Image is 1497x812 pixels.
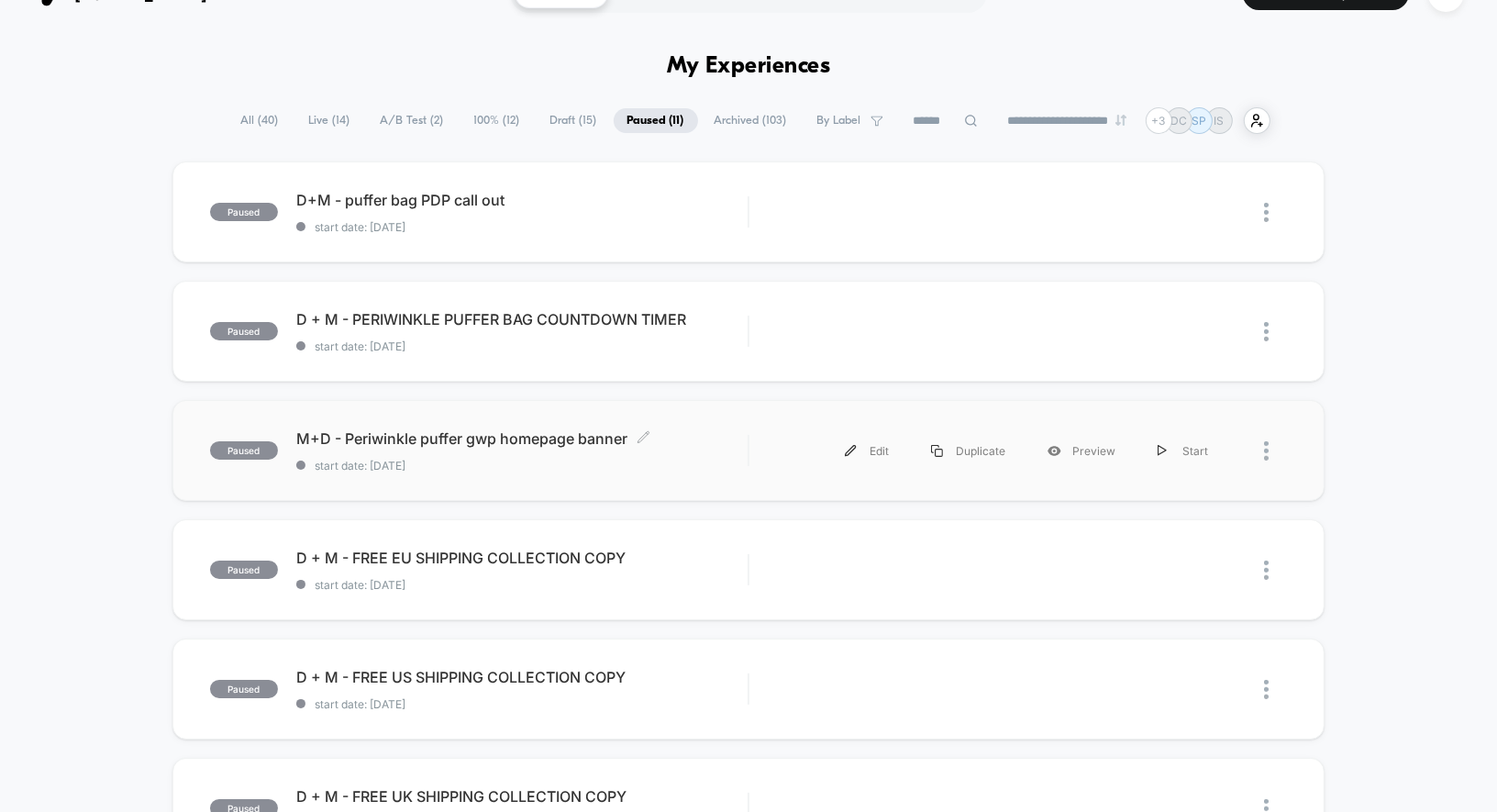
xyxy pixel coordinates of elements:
img: close [1264,561,1269,580]
p: SP [1192,114,1206,128]
span: Archived ( 103 ) [701,108,801,133]
div: Duplicate [910,430,1026,472]
span: Paused ( 11 ) [614,108,698,133]
span: paused [210,680,278,698]
span: paused [210,322,278,340]
img: end [1115,115,1126,126]
img: menu [1158,445,1167,457]
span: D + M - PERIWINKLE PUFFER BAG COUNTDOWN TIMER [296,310,748,328]
img: close [1264,680,1269,699]
span: paused [210,561,278,579]
span: 100% ( 12 ) [460,108,534,133]
div: + 3 [1146,107,1172,134]
span: By Label [817,114,861,128]
img: menu [931,445,943,457]
p: IS [1214,114,1225,128]
span: D+M - puffer bag PDP call out [296,191,748,209]
span: start date: [DATE] [296,220,748,234]
span: start date: [DATE] [296,459,748,473]
div: Preview [1026,430,1137,472]
span: D + M - FREE UK SHIPPING COLLECTION COPY [296,787,748,806]
img: close [1264,322,1269,341]
p: DC [1170,114,1187,128]
span: All ( 40 ) [227,108,293,133]
span: Draft ( 15 ) [537,108,611,133]
span: paused [210,203,278,221]
span: start date: [DATE] [296,339,748,353]
h1: My Experiences [667,53,831,80]
span: start date: [DATE] [296,697,748,711]
div: Start [1137,430,1229,472]
span: Live ( 14 ) [295,108,364,133]
span: start date: [DATE] [296,578,748,592]
img: close [1264,441,1269,461]
img: menu [845,445,857,457]
span: D + M - FREE US SHIPPING COLLECTION COPY [296,668,748,686]
span: A/B Test ( 2 ) [367,108,458,133]
span: M+D - Periwinkle puffer gwp homepage banner [296,429,748,448]
span: D + M - FREE EU SHIPPING COLLECTION COPY [296,549,748,567]
div: Edit [824,430,910,472]
img: close [1264,203,1269,222]
span: paused [210,441,278,460]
